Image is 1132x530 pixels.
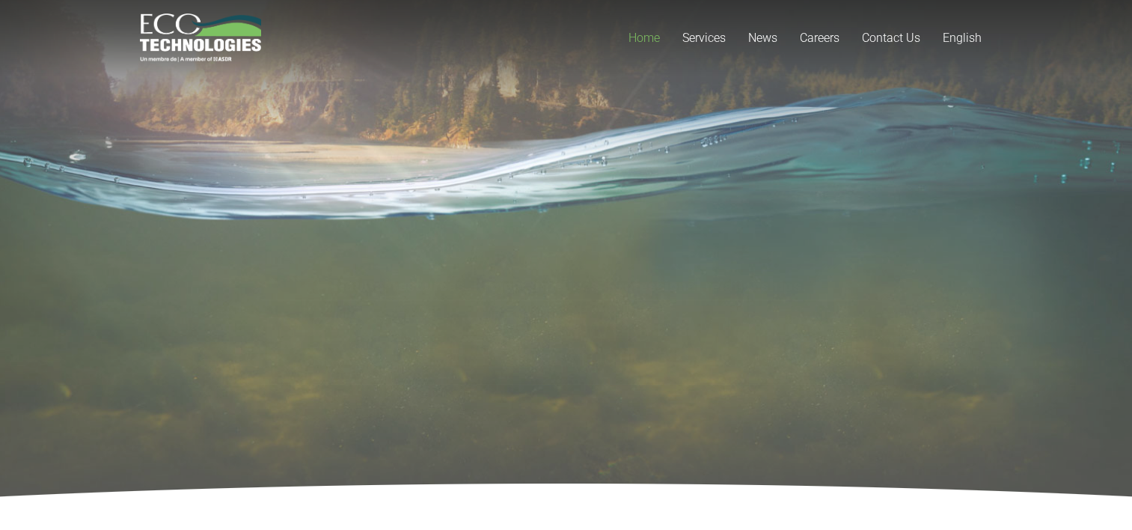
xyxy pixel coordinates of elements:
rs-layer: Natural resources. Project timelines. Professional relationships. [333,278,805,293]
a: logo_EcoTech_ASDR_RGB [140,13,262,62]
span: Home [628,31,660,45]
span: Contact Us [862,31,920,45]
rs-layer: what [581,308,666,347]
rs-layer: Most [673,308,875,376]
rs-layer: matters [580,337,667,376]
span: English [943,31,982,45]
span: Careers [800,31,839,45]
span: Services [682,31,726,45]
span: News [748,31,777,45]
rs-layer: Protect [263,309,581,377]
